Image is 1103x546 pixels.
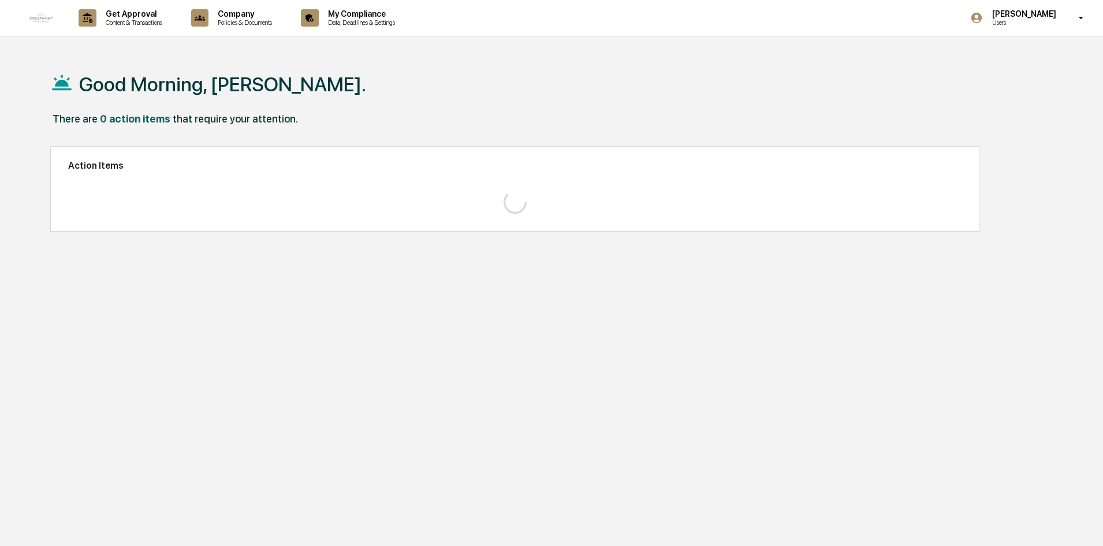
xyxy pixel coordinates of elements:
div: There are [53,113,98,125]
p: [PERSON_NAME] [983,9,1062,18]
p: Get Approval [96,9,168,18]
p: Company [208,9,278,18]
div: 0 action items [100,113,170,125]
p: Users [983,18,1062,27]
p: Data, Deadlines & Settings [319,18,401,27]
div: that require your attention. [173,113,298,125]
img: logo [28,4,55,32]
p: Policies & Documents [208,18,278,27]
h1: Good Morning, [PERSON_NAME]. [79,73,366,96]
p: Content & Transactions [96,18,168,27]
p: My Compliance [319,9,401,18]
h2: Action Items [68,160,962,171]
